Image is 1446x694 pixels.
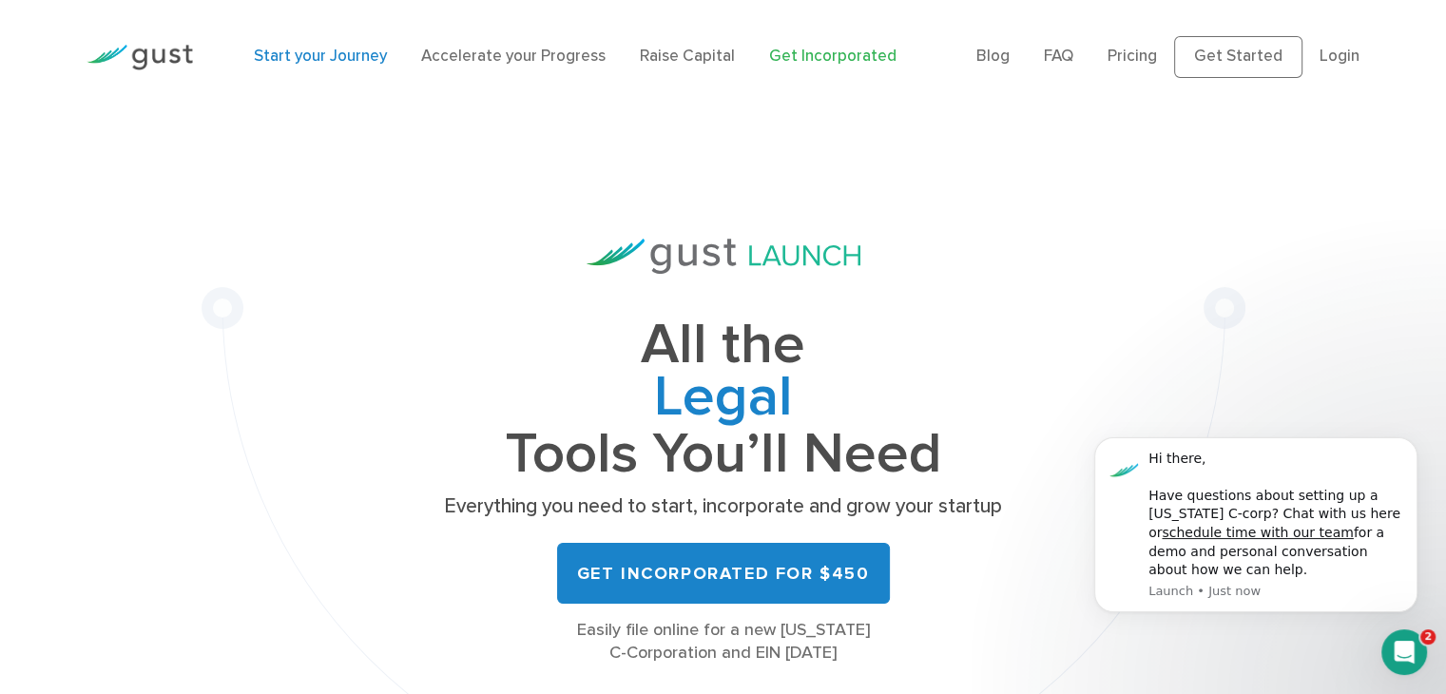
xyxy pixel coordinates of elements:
a: Get Incorporated [769,47,897,66]
p: Everything you need to start, incorporate and grow your startup [438,493,1009,520]
span: Legal [438,372,1009,429]
a: Accelerate your Progress [421,47,606,66]
a: Blog [976,47,1010,66]
a: FAQ [1044,47,1073,66]
iframe: Intercom notifications message [1066,409,1446,643]
a: Login [1320,47,1359,66]
div: Easily file online for a new [US_STATE] C-Corporation and EIN [DATE] [438,619,1009,665]
a: Get Incorporated for $450 [557,543,890,604]
a: Get Started [1174,36,1302,78]
h1: All the Tools You’ll Need [438,319,1009,480]
a: Start your Journey [254,47,387,66]
img: Gust Launch Logo [587,239,860,274]
a: Pricing [1108,47,1157,66]
img: Gust Logo [87,45,193,70]
iframe: Chat Widget [1129,489,1446,694]
a: Raise Capital [640,47,735,66]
